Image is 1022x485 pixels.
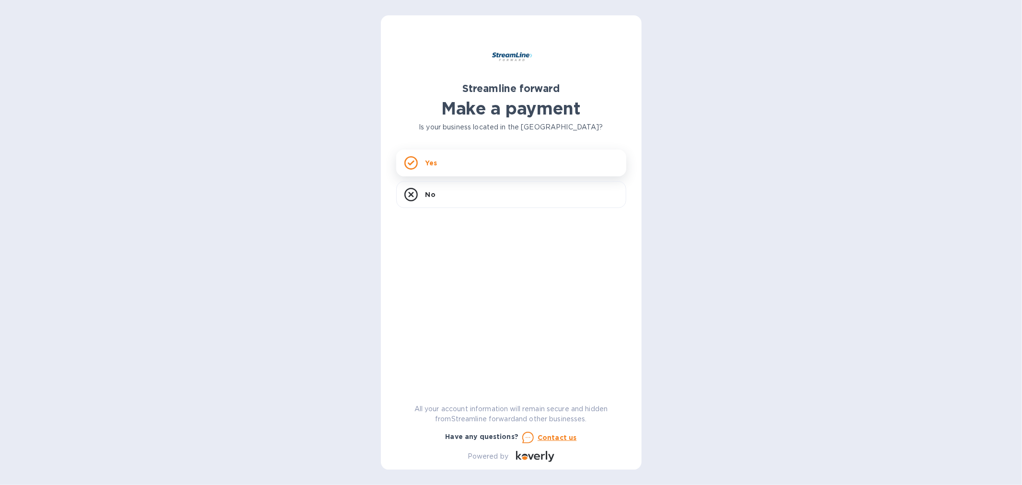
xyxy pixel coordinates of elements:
[446,433,519,440] b: Have any questions?
[425,158,437,168] p: Yes
[425,190,436,199] p: No
[396,404,626,424] p: All your account information will remain secure and hidden from Streamline forward and other busi...
[538,434,577,441] u: Contact us
[468,451,508,462] p: Powered by
[396,98,626,118] h1: Make a payment
[396,122,626,132] p: Is your business located in the [GEOGRAPHIC_DATA]?
[462,82,560,94] b: Streamline forward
